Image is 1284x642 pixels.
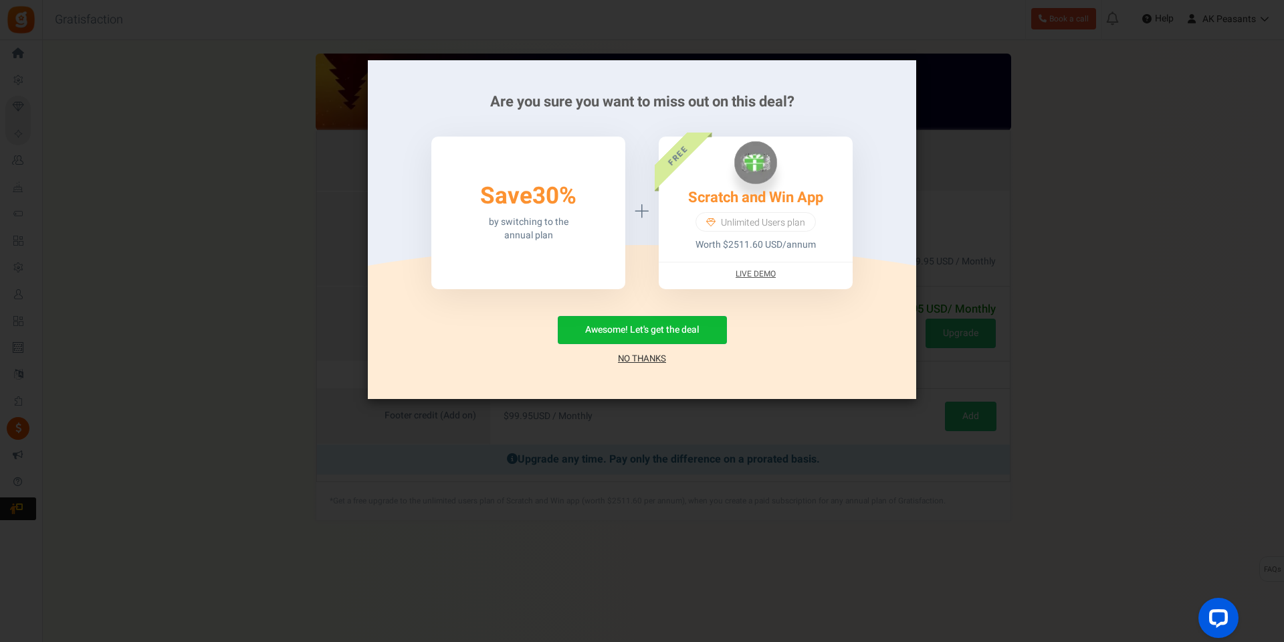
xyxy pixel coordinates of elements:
a: No Thanks [618,352,666,366]
p: by switching to the annual plan [489,216,568,242]
h2: Are you sure you want to miss out on this deal? [388,94,896,110]
div: FREE [635,112,720,197]
span: 30% [532,179,576,214]
p: Worth $2511.60 USD/annum [695,238,816,252]
img: Scratch and Win [734,141,777,184]
a: Live Demo [736,268,776,280]
button: Awesome! Let's get the deal [558,316,727,344]
span: Unlimited Users plan [721,216,805,230]
a: Scratch and Win App [688,187,823,208]
h3: Save [480,183,576,210]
